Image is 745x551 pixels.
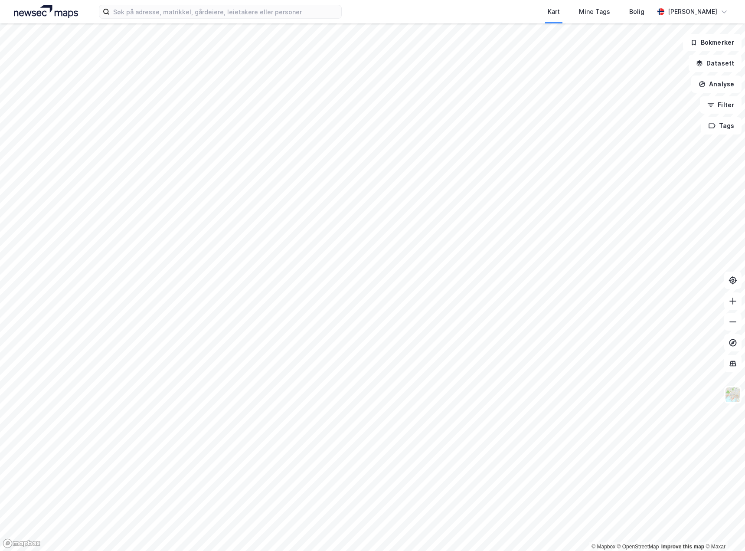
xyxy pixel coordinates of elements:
[3,538,41,548] a: Mapbox homepage
[14,5,78,18] img: logo.a4113a55bc3d86da70a041830d287a7e.svg
[629,7,644,17] div: Bolig
[661,544,704,550] a: Improve this map
[691,75,742,93] button: Analyse
[702,509,745,551] div: Kontrollprogram for chat
[702,509,745,551] iframe: Chat Widget
[701,117,742,134] button: Tags
[668,7,717,17] div: [PERSON_NAME]
[725,387,741,403] img: Z
[579,7,610,17] div: Mine Tags
[548,7,560,17] div: Kart
[683,34,742,51] button: Bokmerker
[700,96,742,114] button: Filter
[617,544,659,550] a: OpenStreetMap
[689,55,742,72] button: Datasett
[591,544,615,550] a: Mapbox
[110,5,341,18] input: Søk på adresse, matrikkel, gårdeiere, leietakere eller personer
